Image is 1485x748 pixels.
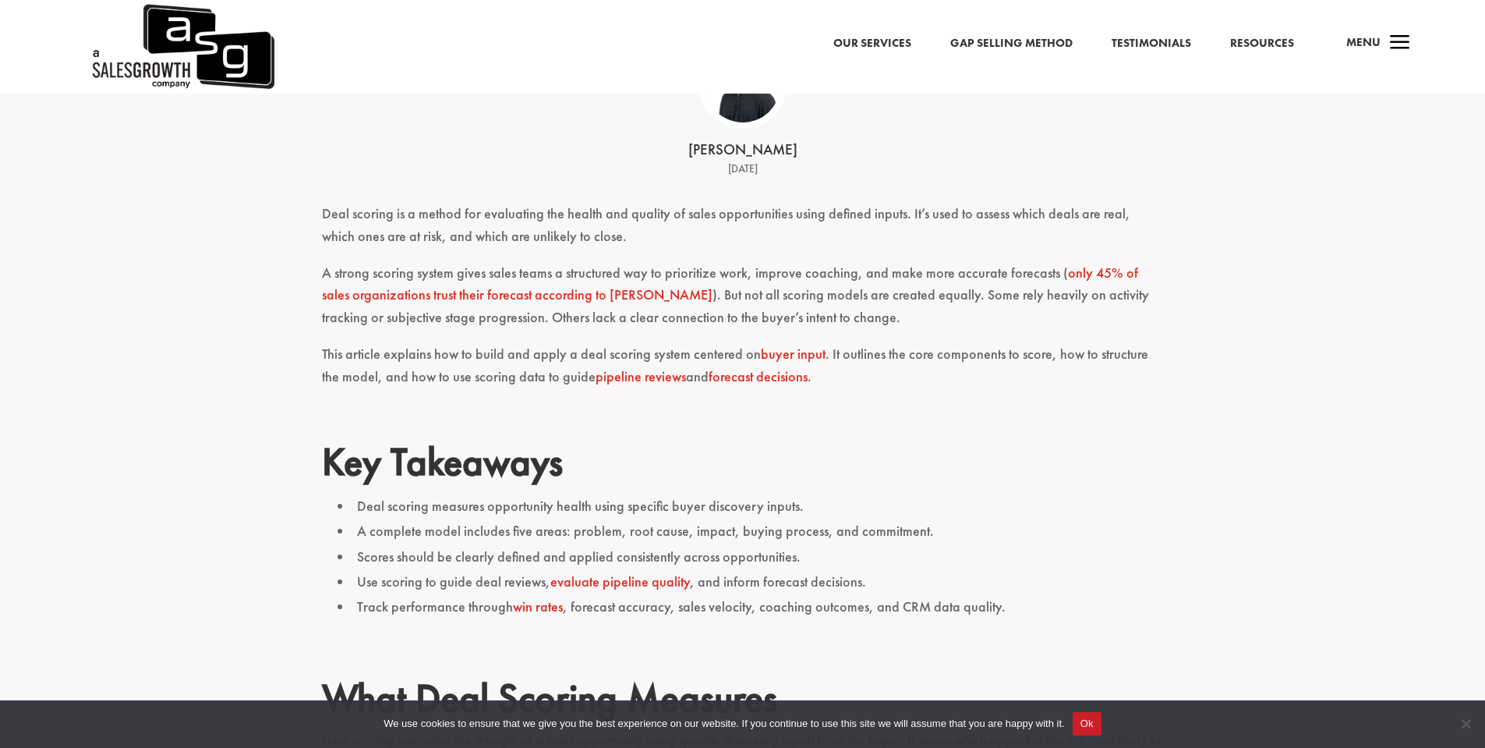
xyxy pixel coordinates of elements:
[501,140,985,161] div: [PERSON_NAME]
[1230,34,1294,54] a: Resources
[709,367,808,385] a: forecast decisions
[1112,34,1191,54] a: Testimonials
[1384,28,1416,59] span: a
[322,343,1164,402] p: This article explains how to build and apply a deal scoring system centered on . It outlines the ...
[338,519,1164,544] li: A complete model includes five areas: problem, root cause, impact, buying process, and commitment.
[1073,712,1101,736] button: Ok
[513,597,563,615] a: win rates
[761,345,826,363] a: buyer input
[322,675,1164,729] h2: What Deal Scoring Measures
[1346,34,1381,50] span: Menu
[950,34,1073,54] a: Gap Selling Method
[338,494,1164,519] li: Deal scoring measures opportunity health using specific buyer discovery inputs.
[338,544,1164,569] li: Scores should be clearly defined and applied consistently across opportunities.
[338,594,1164,619] li: Track performance through , forecast accuracy, sales velocity, coaching outcomes, and CRM data qu...
[833,34,911,54] a: Our Services
[322,262,1164,343] p: A strong scoring system gives sales teams a structured way to prioritize work, improve coaching, ...
[384,716,1064,732] span: We use cookies to ensure that we give you the best experience on our website. If you continue to ...
[322,203,1164,262] p: Deal scoring is a method for evaluating the health and quality of sales opportunities using defin...
[1458,716,1473,732] span: No
[338,569,1164,594] li: Use scoring to guide deal reviews, , and inform forecast decisions.
[501,160,985,179] div: [DATE]
[550,573,690,590] a: evaluate pipeline quality
[596,367,686,385] a: pipeline reviews
[322,438,1164,493] h2: Key Takeaways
